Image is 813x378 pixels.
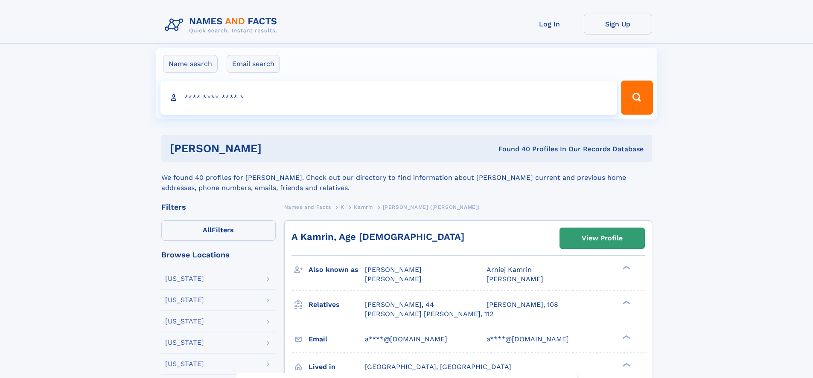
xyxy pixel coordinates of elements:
[487,265,532,274] span: Arniej Kamrin
[582,228,623,248] div: View Profile
[170,143,380,154] h1: [PERSON_NAME]
[516,14,584,35] a: Log In
[365,265,422,274] span: [PERSON_NAME]
[621,81,653,115] button: Search Button
[365,309,493,319] a: [PERSON_NAME] [PERSON_NAME], 112
[203,226,212,234] span: All
[309,360,365,374] h3: Lived in
[160,81,618,115] input: search input
[161,220,276,241] label: Filters
[354,202,373,212] a: Kamrin
[560,228,644,248] a: View Profile
[354,204,373,210] span: Kamrin
[161,251,276,259] div: Browse Locations
[165,361,204,367] div: [US_STATE]
[163,55,218,73] label: Name search
[284,202,331,212] a: Names and Facts
[487,300,558,309] a: [PERSON_NAME], 108
[380,144,644,154] div: Found 40 Profiles In Our Records Database
[291,231,464,242] a: A Kamrin, Age [DEMOGRAPHIC_DATA]
[309,297,365,312] h3: Relatives
[365,275,422,283] span: [PERSON_NAME]
[621,265,631,271] div: ❯
[227,55,280,73] label: Email search
[621,362,631,367] div: ❯
[487,275,543,283] span: [PERSON_NAME]
[165,318,204,325] div: [US_STATE]
[584,14,652,35] a: Sign Up
[309,332,365,346] h3: Email
[161,14,284,37] img: Logo Names and Facts
[383,204,480,210] span: [PERSON_NAME] ([PERSON_NAME])
[621,300,631,305] div: ❯
[341,202,344,212] a: K
[161,203,276,211] div: Filters
[621,334,631,340] div: ❯
[365,300,434,309] a: [PERSON_NAME], 44
[165,297,204,303] div: [US_STATE]
[165,339,204,346] div: [US_STATE]
[341,204,344,210] span: K
[365,363,511,371] span: [GEOGRAPHIC_DATA], [GEOGRAPHIC_DATA]
[165,275,204,282] div: [US_STATE]
[161,162,652,193] div: We found 40 profiles for [PERSON_NAME]. Check out our directory to find information about [PERSON...
[309,263,365,277] h3: Also known as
